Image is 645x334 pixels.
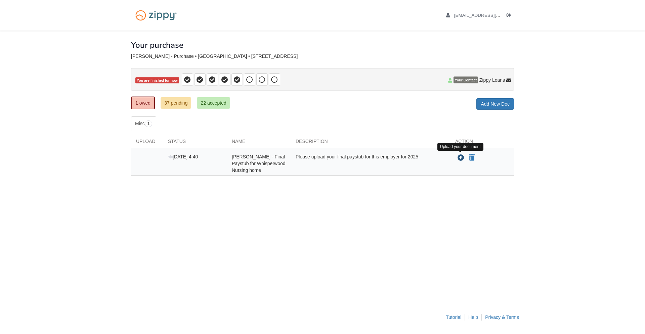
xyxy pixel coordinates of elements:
a: edit profile [446,13,531,20]
div: Status [163,138,227,148]
div: Description [291,138,450,148]
div: Please upload your final paystub for this employer for 2025 [291,153,450,174]
span: [PERSON_NAME] - Final Paystub for Whisperwood Nursing home [232,154,286,173]
span: Zippy Loans [479,77,505,83]
span: 1 [145,120,153,127]
a: Log out [507,13,514,20]
span: You are finished for now [135,77,179,84]
div: Upload your document [437,143,483,151]
a: 37 pending [161,97,191,109]
div: Action [450,138,514,148]
img: Logo [131,7,181,24]
a: Add New Doc [476,98,514,110]
h1: Your purchase [131,41,183,49]
span: Your Contact [454,77,478,83]
a: Help [468,314,478,320]
a: 1 owed [131,97,155,109]
div: Name [227,138,291,148]
button: Declare Brittney Nolan - Final Paystub for Whisperwood Nursing home not applicable [468,154,475,162]
span: brittanynolan30@gmail.com [454,13,531,18]
a: Misc [131,116,156,131]
div: [PERSON_NAME] - Purchase • [GEOGRAPHIC_DATA] • [STREET_ADDRESS] [131,53,514,59]
a: Tutorial [446,314,461,320]
div: Upload [131,138,163,148]
button: Upload Brittney Nolan - Final Paystub for Whisperwood Nursing home [457,153,465,162]
a: 22 accepted [197,97,230,109]
a: Privacy & Terms [485,314,519,320]
span: [DATE] 4:40 [168,154,198,159]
